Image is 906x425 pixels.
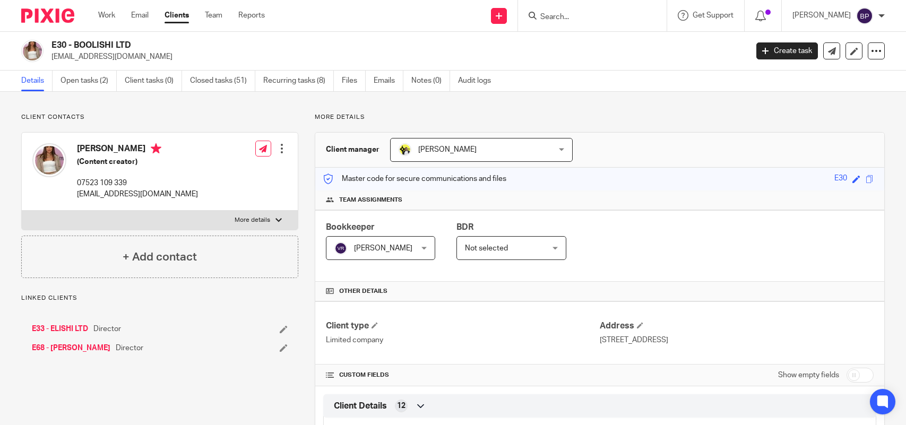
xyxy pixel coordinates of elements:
a: Team [205,10,222,21]
p: [PERSON_NAME] [792,10,851,21]
p: Limited company [326,335,600,345]
a: Clients [165,10,189,21]
span: Team assignments [339,196,402,204]
a: Work [98,10,115,21]
span: 12 [397,401,405,411]
span: [PERSON_NAME] [354,245,412,252]
a: Recurring tasks (8) [263,71,334,91]
p: [EMAIL_ADDRESS][DOMAIN_NAME] [51,51,740,62]
div: E30 [834,173,847,185]
i: Primary [151,143,161,154]
h4: + Add contact [123,249,197,265]
h4: [PERSON_NAME] [77,143,198,157]
span: Get Support [693,12,734,19]
span: Not selected [465,245,508,252]
p: More details [315,113,885,122]
a: Audit logs [458,71,499,91]
span: Director [116,343,143,353]
img: svg%3E [856,7,873,24]
a: Reports [238,10,265,21]
p: [EMAIL_ADDRESS][DOMAIN_NAME] [77,189,198,200]
input: Search [539,13,635,22]
span: Bookkeeper [326,223,375,231]
a: Open tasks (2) [61,71,117,91]
h5: (Content creator) [77,157,198,167]
p: [STREET_ADDRESS] [600,335,874,345]
h4: CUSTOM FIELDS [326,371,600,379]
img: Samie%20Elishi.jpg [21,40,44,62]
label: Show empty fields [778,370,839,380]
a: E33 - ELISHI LTD [32,324,88,334]
span: Client Details [334,401,387,412]
img: Carine-Starbridge.jpg [399,143,411,156]
h2: E30 - BOOLISHI LTD [51,40,602,51]
p: More details [235,216,270,224]
span: BDR [456,223,473,231]
p: 07523 109 339 [77,178,198,188]
span: [PERSON_NAME] [418,146,477,153]
a: Closed tasks (51) [190,71,255,91]
p: Linked clients [21,294,298,302]
img: Samie%20Elishi.jpg [32,143,66,177]
a: Create task [756,42,818,59]
a: Details [21,71,53,91]
img: svg%3E [334,242,347,255]
h4: Client type [326,320,600,332]
a: Files [342,71,366,91]
p: Client contacts [21,113,298,122]
a: E68 - [PERSON_NAME] [32,343,110,353]
a: Email [131,10,149,21]
a: Client tasks (0) [125,71,182,91]
h4: Address [600,320,874,332]
p: Master code for secure communications and files [323,174,506,184]
a: Emails [374,71,403,91]
span: Other details [339,287,387,296]
span: Director [93,324,121,334]
img: Pixie [21,8,74,23]
h3: Client manager [326,144,379,155]
a: Notes (0) [411,71,450,91]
